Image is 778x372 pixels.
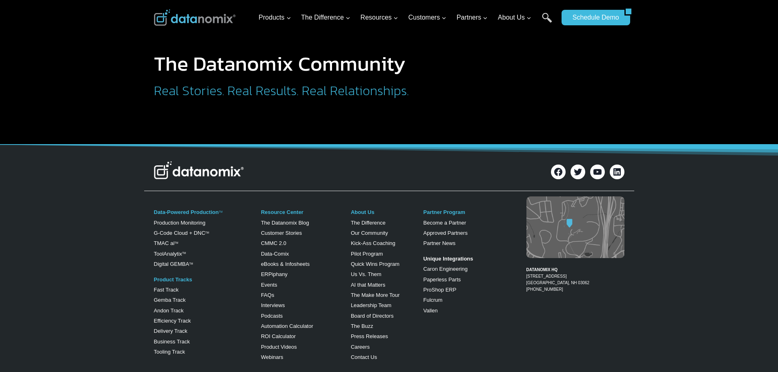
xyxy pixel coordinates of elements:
a: Business Track [154,339,190,345]
span: Partners [457,12,488,23]
a: TM [218,210,222,213]
a: Data-Comix [261,251,289,257]
span: The Difference [301,12,350,23]
figcaption: [PHONE_NUMBER] [526,260,624,293]
a: Fulcrum [423,297,442,303]
a: The Buzz [351,323,373,329]
img: Datanomix map image [526,196,624,258]
a: Partner News [423,240,455,246]
a: Quick Wins Program [351,261,399,267]
a: [STREET_ADDRESS][GEOGRAPHIC_DATA], NH 03062 [526,274,590,285]
sup: TM [174,241,178,244]
sup: TM [189,262,193,265]
a: Kick-Ass Coaching [351,240,395,246]
a: FAQs [261,292,274,298]
nav: Primary Navigation [255,4,557,31]
h2: Real Stories. Real Results. Real Relationships. [154,84,477,97]
a: Careers [351,344,370,350]
a: Vallen [423,307,437,314]
a: Contact Us [351,354,377,360]
a: Andon Track [154,307,184,314]
a: Approved Partners [423,230,467,236]
a: Webinars [261,354,283,360]
a: Podcasts [261,313,283,319]
a: Data-Powered Production [154,209,219,215]
a: Automation Calculator [261,323,313,329]
a: TM [182,252,186,254]
img: Datanomix [154,9,236,26]
a: ToolAnalytix [154,251,182,257]
img: Datanomix Logo [154,161,244,179]
a: Events [261,282,277,288]
a: CMMC 2.0 [261,240,286,246]
a: Resource Center [261,209,303,215]
strong: DATANOMIX HQ [526,267,558,272]
a: Leadership Team [351,302,392,308]
strong: Unique Integrations [423,256,473,262]
a: TMAC aiTM [154,240,178,246]
span: Products [259,12,291,23]
a: Gemba Track [154,297,186,303]
a: Board of Directors [351,313,394,319]
a: Press Releases [351,333,388,339]
a: Become a Partner [423,220,466,226]
sup: TM [205,231,209,234]
a: Delivery Track [154,328,187,334]
a: Production Monitoring [154,220,205,226]
a: AI that Matters [351,282,386,288]
a: The Datanomix Blog [261,220,309,226]
a: eBooks & Infosheets [261,261,310,267]
a: Paperless Parts [423,276,461,283]
span: About Us [498,12,531,23]
a: Efficiency Track [154,318,191,324]
a: The Difference [351,220,386,226]
span: Resources [361,12,398,23]
a: Partner Program [423,209,465,215]
a: ProShop ERP [423,287,456,293]
a: Customer Stories [261,230,302,236]
a: Interviews [261,302,285,308]
a: Our Community [351,230,388,236]
a: Fast Track [154,287,179,293]
a: Schedule Demo [562,10,624,25]
a: Digital GEMBATM [154,261,193,267]
a: G-Code Cloud + DNCTM [154,230,209,236]
a: Product Tracks [154,276,192,283]
a: Product Videos [261,344,297,350]
h1: The Datanomix Community [154,53,477,74]
a: Caron Engineering [423,266,467,272]
a: ERPiphany [261,271,288,277]
a: Us Vs. Them [351,271,381,277]
a: The Make More Tour [351,292,400,298]
a: Search [542,13,552,31]
span: Customers [408,12,446,23]
a: About Us [351,209,375,215]
a: Pilot Program [351,251,383,257]
a: ROI Calculator [261,333,296,339]
a: Tooling Track [154,349,185,355]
